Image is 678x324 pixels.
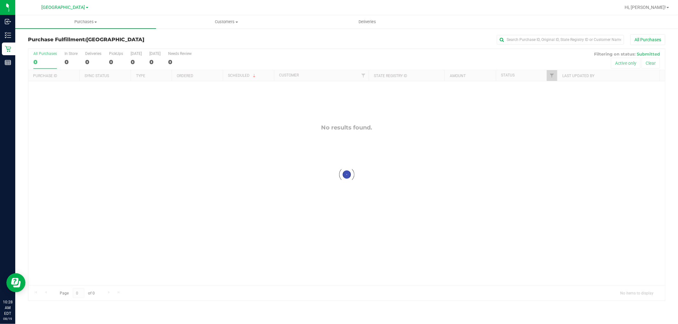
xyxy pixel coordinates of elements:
[6,273,25,292] iframe: Resource center
[15,19,156,25] span: Purchases
[5,18,11,25] inline-svg: Inbound
[3,299,12,316] p: 10:28 AM EDT
[5,59,11,66] inline-svg: Reports
[625,5,666,10] span: Hi, [PERSON_NAME]!
[156,19,297,25] span: Customers
[5,32,11,38] inline-svg: Inventory
[3,316,12,321] p: 08/19
[630,34,665,45] button: All Purchases
[5,46,11,52] inline-svg: Retail
[350,19,385,25] span: Deliveries
[28,37,240,43] h3: Purchase Fulfillment:
[297,15,438,29] a: Deliveries
[42,5,85,10] span: [GEOGRAPHIC_DATA]
[15,15,156,29] a: Purchases
[86,36,144,43] span: [GEOGRAPHIC_DATA]
[497,35,624,44] input: Search Purchase ID, Original ID, State Registry ID or Customer Name...
[156,15,297,29] a: Customers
